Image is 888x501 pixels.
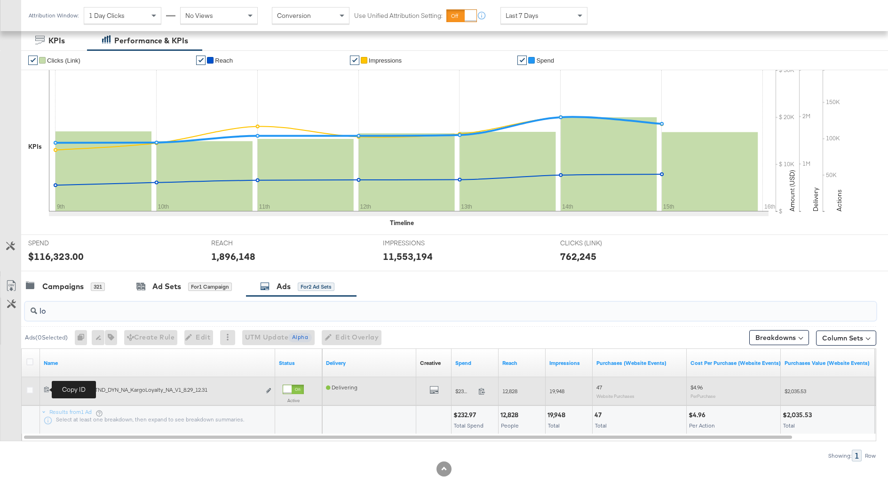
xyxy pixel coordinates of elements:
span: Total [548,422,560,429]
text: Delivery [811,187,820,211]
div: 11,553,194 [383,250,433,263]
a: Ad Name. [44,359,271,367]
a: The total value of the purchase actions tracked by your Custom Audience pixel on your website aft... [785,359,871,367]
span: SPEND [28,239,99,248]
span: Total Spend [454,422,484,429]
div: 12,828 [500,411,521,420]
div: KPIs [48,35,65,46]
div: Ads ( 0 Selected) [25,333,68,342]
span: Last 7 Days [506,11,539,20]
div: OG_META_DYN_STND_DYN_NA_KargoLoyalty_NA_V1_8.29_12.31 [52,386,261,394]
div: $232.97 [453,411,479,420]
span: Reach [215,57,233,64]
span: CLICKS (LINK) [560,239,631,248]
div: Ads [277,281,291,292]
button: Column Sets [816,331,876,346]
a: ✔ [350,56,359,65]
div: 321 [91,283,105,291]
span: 47 [596,384,602,391]
span: Conversion [277,11,311,20]
span: Total [595,422,607,429]
a: The number of people your ad was served to. [502,359,542,367]
span: $2,035.53 [785,388,806,395]
div: Timeline [390,218,414,227]
div: $116,323.00 [28,250,84,263]
a: The total amount spent to date. [455,359,495,367]
label: Use Unified Attribution Setting: [354,11,443,20]
div: 47 [595,411,604,420]
input: Search Ad Name, ID or Objective [37,298,798,316]
div: Attribution Window: [28,12,79,19]
div: 0 [75,330,92,345]
div: Showing: [828,453,852,459]
text: Amount (USD) [788,170,796,211]
span: IMPRESSIONS [383,239,453,248]
span: Per Action [689,422,715,429]
a: ✔ [28,56,38,65]
a: Shows the current state of your Ad. [279,359,318,367]
a: Reflects the ability of your Ad to achieve delivery. [326,359,412,367]
span: Spend [536,57,554,64]
a: Shows the creative associated with your ad. [420,359,441,367]
div: Campaigns [42,281,84,292]
div: 1,896,148 [211,250,255,263]
span: 19,948 [549,388,564,395]
div: $2,035.53 [783,411,815,420]
a: ✔ [196,56,206,65]
button: Breakdowns [749,330,809,345]
div: $4.96 [689,411,708,420]
div: 1 [852,450,862,461]
span: No Views [185,11,213,20]
div: Creative [420,359,441,367]
span: $232.97 [455,388,475,395]
text: Actions [835,189,843,211]
div: for 1 Campaign [188,283,232,291]
a: The number of times your ad was served. On mobile apps an ad is counted as served the first time ... [549,359,589,367]
span: 12,828 [502,388,517,395]
a: The number of times a purchase was made tracked by your Custom Audience pixel on your website aft... [596,359,683,367]
span: Delivering [326,384,357,391]
div: 762,245 [560,250,596,263]
span: People [501,422,519,429]
a: ✔ [517,56,527,65]
div: for 2 Ad Sets [298,283,334,291]
div: Row [864,453,876,459]
div: Performance & KPIs [114,35,188,46]
span: 1 Day Clicks [89,11,125,20]
div: 19,948 [547,411,568,420]
span: REACH [211,239,282,248]
label: Active [283,397,304,404]
span: Clicks (Link) [47,57,80,64]
span: Total [783,422,795,429]
sub: Per Purchase [690,393,715,399]
span: Impressions [369,57,402,64]
a: The average cost for each purchase tracked by your Custom Audience pixel on your website after pe... [690,359,781,367]
sub: Website Purchases [596,393,634,399]
div: KPIs [28,142,42,151]
span: $4.96 [690,384,703,391]
div: Ad Sets [152,281,181,292]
